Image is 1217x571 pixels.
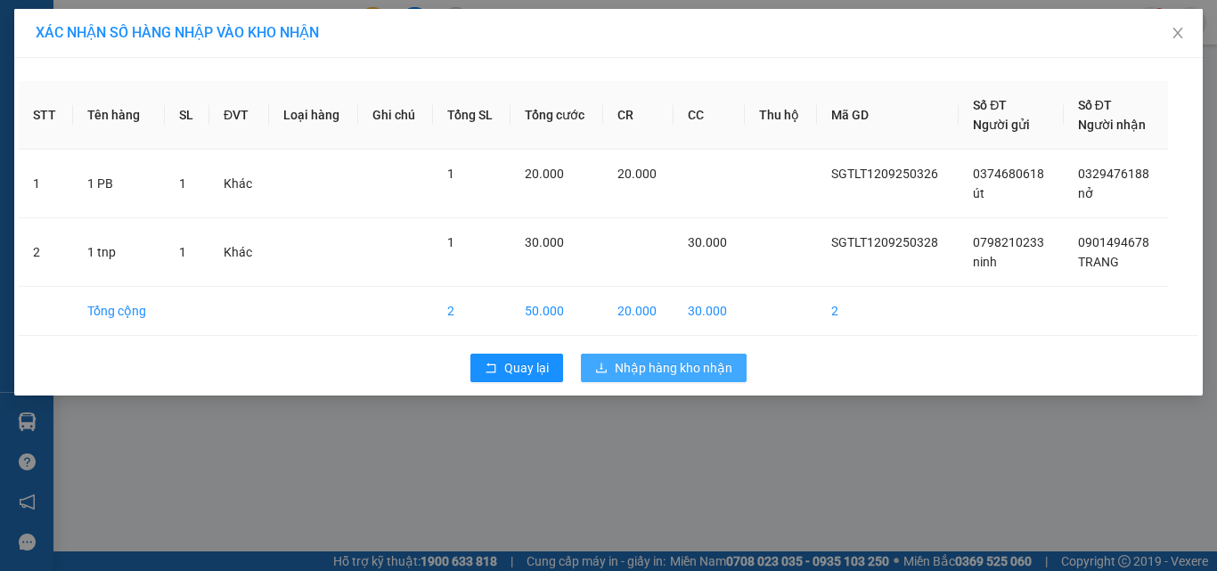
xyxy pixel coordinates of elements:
span: Số ĐT [973,98,1007,112]
span: út [973,186,984,200]
td: 2 [433,287,510,336]
span: 20.000 [525,167,564,181]
th: SL [165,81,209,150]
th: CR [603,81,674,150]
span: ninh [973,255,997,269]
td: Khác [209,150,269,218]
span: 1 [447,167,454,181]
th: Ghi chú [358,81,433,150]
button: Close [1153,9,1203,59]
span: download [595,362,608,376]
td: Tổng cộng [73,287,165,336]
span: 1 [179,176,186,191]
span: 30.000 [688,235,727,249]
span: Người nhận [1078,118,1146,132]
span: XÁC NHẬN SỐ HÀNG NHẬP VÀO KHO NHẬN [36,24,319,41]
span: 0329476188 [1078,167,1149,181]
span: 0798210233 [973,235,1044,249]
span: 20.000 [617,167,657,181]
td: 1 PB [73,150,165,218]
span: 0374680618 [973,167,1044,181]
td: Khác [209,218,269,287]
span: rollback [485,362,497,376]
th: Thu hộ [745,81,817,150]
td: 50.000 [510,287,603,336]
button: downloadNhập hàng kho nhận [581,354,747,382]
th: STT [19,81,73,150]
th: CC [674,81,745,150]
td: 30.000 [674,287,745,336]
td: 2 [19,218,73,287]
td: 1 tnp [73,218,165,287]
td: 20.000 [603,287,674,336]
span: Số ĐT [1078,98,1112,112]
td: 2 [817,287,959,336]
th: Tên hàng [73,81,165,150]
span: close [1171,26,1185,40]
span: nở [1078,186,1093,200]
span: SGTLT1209250328 [831,235,938,249]
span: TRANG [1078,255,1119,269]
span: 1 [179,245,186,259]
td: 1 [19,150,73,218]
span: SGTLT1209250326 [831,167,938,181]
th: Tổng cước [510,81,603,150]
span: Quay lại [504,358,549,378]
th: ĐVT [209,81,269,150]
th: Tổng SL [433,81,510,150]
span: 0901494678 [1078,235,1149,249]
span: 30.000 [525,235,564,249]
button: rollbackQuay lại [470,354,563,382]
span: Nhập hàng kho nhận [615,358,732,378]
th: Mã GD [817,81,959,150]
span: 1 [447,235,454,249]
span: Người gửi [973,118,1030,132]
th: Loại hàng [269,81,358,150]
